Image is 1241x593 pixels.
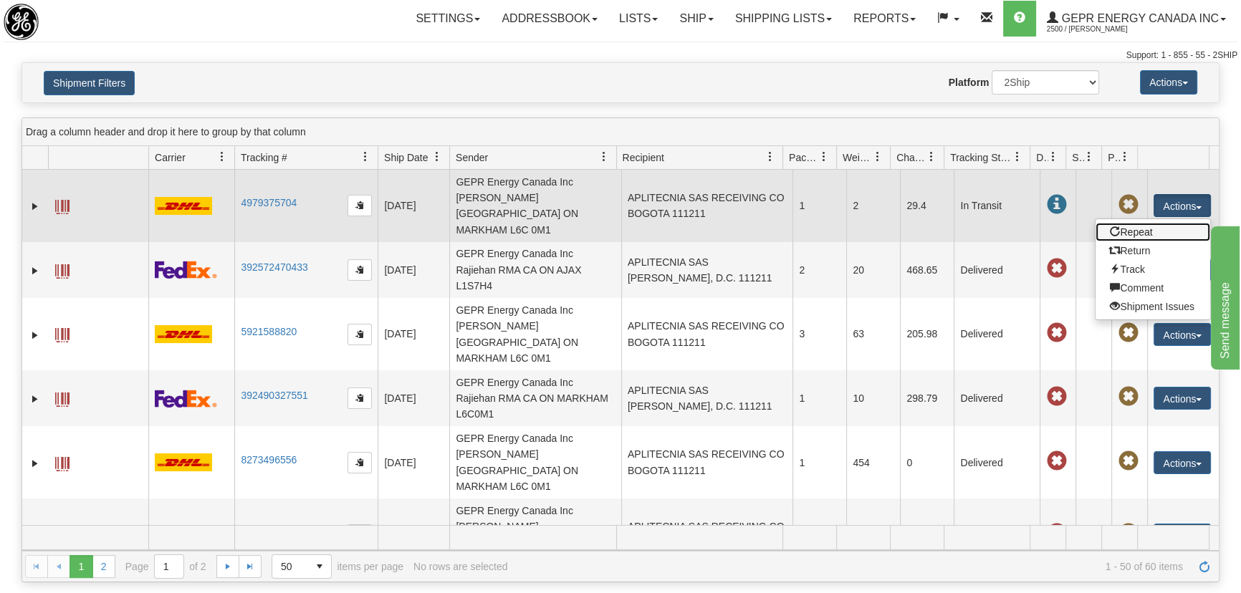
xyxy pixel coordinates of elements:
td: [DATE] [378,170,449,242]
a: Shipment Issues filter column settings [1077,145,1101,169]
button: Copy to clipboard [348,195,372,216]
td: GEPR Energy Canada Inc Rajiehan RMA CA ON MARKHAM L6C0M1 [449,370,621,426]
td: [DATE] [378,498,449,571]
iframe: chat widget [1208,223,1240,370]
img: logo2500.jpg [4,4,39,40]
a: Return [1096,241,1210,260]
span: Charge [896,150,926,165]
td: Delivered [954,370,1040,426]
td: APLITECNIA SAS RECEIVING CO BOGOTA 111211 [621,298,793,370]
td: 11 [792,498,846,571]
td: 298.79 [900,370,954,426]
span: Packages [789,150,819,165]
a: Tracking # filter column settings [353,145,378,169]
a: Weight filter column settings [866,145,890,169]
a: Label [55,322,70,344]
td: 1203.32 [900,498,954,571]
span: Shipment Issues [1072,150,1084,165]
a: Lists [608,1,669,37]
label: Platform [949,75,990,90]
a: 392490327551 [241,390,307,401]
span: Page 1 [70,555,92,578]
a: Expand [28,456,42,471]
td: Delivered [954,242,1040,298]
span: Pickup Not Assigned [1118,524,1138,544]
a: Reports [843,1,926,37]
span: Late [1046,387,1066,407]
a: Expand [28,328,42,342]
a: Charge filter column settings [919,145,944,169]
span: Delivery Status [1036,150,1048,165]
td: 468.65 [900,242,954,298]
td: 1 [792,170,846,242]
a: 8273496556 [241,454,297,466]
span: 1 - 50 of 60 items [517,561,1182,572]
button: Shipment Filters [44,71,135,95]
a: Recipient filter column settings [758,145,782,169]
span: items per page [272,554,403,579]
button: Actions [1140,70,1197,95]
span: Late [1046,259,1066,279]
span: GEPR Energy Canada Inc [1058,12,1219,24]
a: 2 [92,555,115,578]
td: APLITECNIA SAS RECEIVING CO BOGOTA 111211 [621,498,793,571]
td: 20 [846,242,900,298]
a: Refresh [1193,555,1216,578]
span: 2500 / [PERSON_NAME] [1047,22,1154,37]
td: 0 [900,426,954,498]
a: Carrier filter column settings [210,145,234,169]
span: Page sizes drop down [272,554,332,579]
span: Late [1046,323,1066,343]
a: Expand [28,264,42,278]
td: GEPR Energy Canada Inc [PERSON_NAME] [GEOGRAPHIC_DATA] ON MARKHAM L6C 0M1 [449,170,621,242]
img: 2 - FedEx Express® [155,390,217,408]
td: APLITECNIA SAS RECEIVING CO BOGOTA 111211 [621,426,793,498]
button: Copy to clipboard [348,387,372,409]
span: Ship Date [384,150,428,165]
input: Page 1 [155,555,183,578]
a: Settings [405,1,491,37]
a: GEPR Energy Canada Inc 2500 / [PERSON_NAME] [1036,1,1237,37]
span: Tracking # [241,150,287,165]
button: Copy to clipboard [348,452,372,473]
span: Late [1046,451,1066,471]
button: Copy to clipboard [348,324,372,345]
td: APLITECNIA SAS [PERSON_NAME], D.C. 111211 [621,370,793,426]
td: 2 [792,242,846,298]
button: Actions [1154,323,1211,346]
td: 3 [792,298,846,370]
span: Carrier [155,150,186,165]
a: Sender filter column settings [592,145,616,169]
a: Expand [28,199,42,213]
a: Go to the next page [216,555,239,578]
a: Ship [669,1,724,37]
td: 2 [846,170,900,242]
img: 7 - DHL_Worldwide [155,197,212,215]
a: Label [55,193,70,216]
a: Packages filter column settings [812,145,836,169]
td: 29.4 [900,170,954,242]
a: 392572470433 [241,261,307,273]
span: Tracking Status [950,150,1012,165]
td: In Transit [954,170,1040,242]
td: [DATE] [378,242,449,298]
td: Delivered [954,298,1040,370]
a: Expand [28,392,42,406]
td: [DATE] [378,426,449,498]
td: [DATE] [378,298,449,370]
td: APLITECNIA SAS [PERSON_NAME], D.C. 111211 [621,242,793,298]
span: 50 [281,559,300,574]
a: Pickup Status filter column settings [1113,145,1137,169]
button: Copy to clipboard [348,259,372,281]
a: Repeat [1096,223,1210,241]
td: APLITECNIA SAS RECEIVING CO BOGOTA 111211 [621,170,793,242]
a: Shipping lists [724,1,843,37]
span: In Transit [1046,195,1066,215]
a: Go to the last page [239,555,262,578]
a: 5921588820 [241,326,297,337]
a: 4979375704 [241,197,297,208]
a: Comment [1096,279,1210,297]
button: Actions [1154,387,1211,410]
img: 7 - DHL_Worldwide [155,453,212,471]
td: 10 [846,370,900,426]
